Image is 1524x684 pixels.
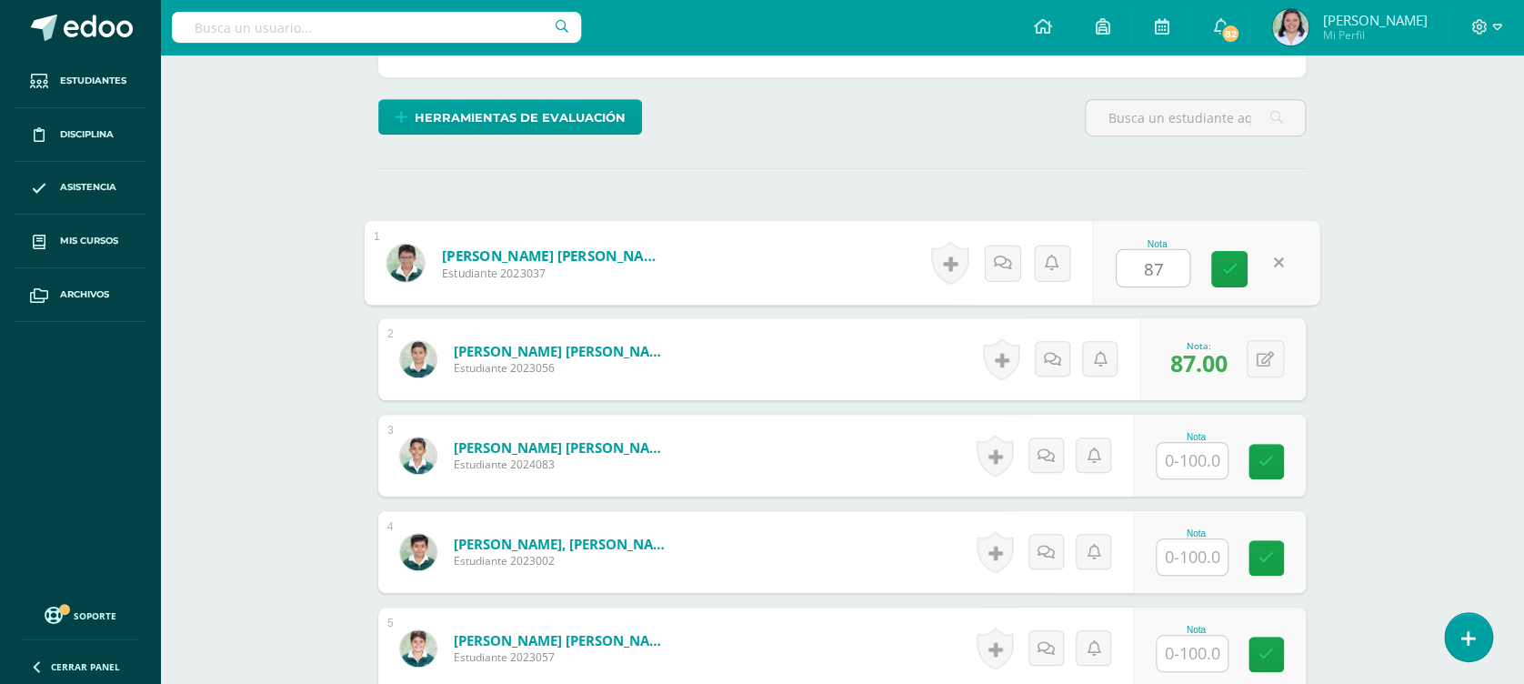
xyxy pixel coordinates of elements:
span: 87.00 [1169,347,1227,378]
span: Estudiante 2023037 [442,265,667,281]
span: Mi Perfil [1322,27,1427,43]
img: 2e6c258da9ccee66aa00087072d4f1d6.png [1272,9,1308,45]
div: Nota [1116,238,1198,248]
span: Estudiante 2023002 [454,553,672,568]
img: 5fb123ad4bed39db07d8ab307d1e48af.png [400,341,436,377]
a: Asistencia [15,162,145,216]
input: Busca un estudiante aquí... [1086,100,1305,136]
input: 0-100.0 [1157,636,1228,671]
div: Nota [1156,432,1236,442]
a: Herramientas de evaluación [378,99,642,135]
a: Mis cursos [15,215,145,268]
span: Estudiante 2024083 [454,457,672,472]
a: Disciplina [15,108,145,162]
a: [PERSON_NAME] [PERSON_NAME] [454,342,672,360]
input: 0-100.0 [1157,443,1228,478]
a: Estudiantes [15,55,145,108]
span: Herramientas de evaluación [415,101,626,135]
a: [PERSON_NAME] [PERSON_NAME] [442,246,667,265]
a: [PERSON_NAME] [PERSON_NAME] [454,631,672,649]
input: 0-100.0 [1157,539,1228,575]
input: 0-100.0 [1117,250,1189,287]
span: [PERSON_NAME] [1322,11,1427,29]
div: Nota: [1169,339,1227,352]
span: Asistencia [60,180,116,195]
a: Archivos [15,268,145,322]
div: Nota [1156,625,1236,635]
span: Estudiantes [60,74,126,88]
span: Estudiante 2023056 [454,360,672,376]
span: Estudiante 2023057 [454,649,672,665]
span: Archivos [60,287,109,302]
a: [PERSON_NAME], [PERSON_NAME] [454,535,672,553]
img: a3d84cddffa6a0607d500ce2173923b1.png [400,438,436,474]
span: Disciplina [60,127,114,142]
span: Mis cursos [60,234,118,248]
img: 0bebef139057fee5aa06618bc0f9310c.png [400,630,436,667]
input: Busca un usuario... [172,12,581,43]
img: 8f8314db3cd56246b7bbf1efdd0e4f52.png [400,534,436,570]
a: Soporte [22,602,138,627]
span: Cerrar panel [51,660,120,673]
img: f9e68017e7866a37ff4758c73ff0873a.png [386,244,424,281]
a: [PERSON_NAME] [PERSON_NAME] [454,438,672,457]
div: Nota [1156,528,1236,538]
span: 82 [1220,24,1240,44]
span: Soporte [74,609,116,622]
